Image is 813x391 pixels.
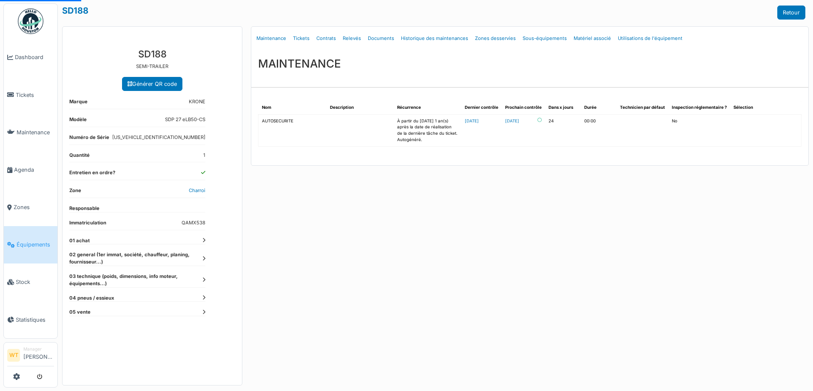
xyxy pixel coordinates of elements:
a: [DATE] [505,118,519,125]
dt: 03 technique (poids, dimensions, info moteur, équipements...) [69,273,205,287]
a: Générer QR code [122,77,182,91]
a: Maintenance [4,113,57,151]
a: Stock [4,263,57,301]
th: Dans x jours [545,101,581,114]
dt: 01 achat [69,237,205,244]
a: Relevés [339,28,364,48]
dd: 1 [203,152,205,159]
dt: 02 general (1er immat, société, chauffeur, planing, fournisseur...) [69,251,205,266]
a: SD188 [62,6,88,16]
a: Historique des maintenances [398,28,472,48]
a: Retour [777,6,805,20]
a: Contrats [313,28,339,48]
span: Zones [14,203,54,211]
span: Équipements [17,241,54,249]
a: Statistiques [4,301,57,338]
th: Technicien par défaut [617,101,668,114]
dt: Quantité [69,152,90,162]
span: Stock [16,278,54,286]
a: Sous-équipements [519,28,570,48]
th: Durée [581,101,617,114]
th: Nom [259,101,327,114]
th: Dernier contrôle [461,101,502,114]
a: Matériel associé [570,28,614,48]
a: Charroi [189,187,205,193]
dd: KRONE [189,98,205,105]
dt: Marque [69,98,88,109]
a: Tickets [4,76,57,113]
a: Maintenance [253,28,290,48]
span: Tickets [16,91,54,99]
th: Inspection réglementaire ? [668,101,730,114]
a: [DATE] [465,119,479,123]
a: Zones [4,189,57,226]
td: À partir du [DATE] 1 an(s) après la date de réalisation de la dernière tâche du ticket. Autogénéré. [394,114,461,147]
dd: QAMX538 [182,219,205,227]
a: Zones desservies [472,28,519,48]
dt: 04 pneus / essieux [69,295,205,302]
span: Maintenance [17,128,54,136]
dt: Immatriculation [69,219,106,230]
th: Prochain contrôle [502,101,545,114]
h3: MAINTENANCE [258,57,341,70]
dt: Entretien en ordre? [69,169,115,180]
span: Agenda [14,166,54,174]
dt: Modèle [69,116,87,127]
a: Agenda [4,151,57,188]
a: Utilisations de l'équipement [614,28,686,48]
div: Manager [23,346,54,352]
a: Équipements [4,226,57,263]
a: WT Manager[PERSON_NAME] [7,346,54,366]
p: SEMI-TRAILER [69,63,235,70]
dd: [US_VEHICLE_IDENTIFICATION_NUMBER] [112,134,205,141]
span: Statistiques [16,316,54,324]
dd: SDP 27 eLB50-CS [165,116,205,123]
h3: SD188 [69,48,235,59]
li: [PERSON_NAME] [23,346,54,364]
a: Dashboard [4,39,57,76]
td: 00:00 [581,114,617,147]
dt: Zone [69,187,81,198]
a: Tickets [290,28,313,48]
dt: 05 vente [69,309,205,316]
li: WT [7,349,20,362]
img: Badge_color-CXgf-gQk.svg [18,8,43,34]
dt: Responsable [69,205,99,212]
a: Documents [364,28,398,48]
td: AUTOSECURITE [259,114,327,147]
th: Sélection [730,101,766,114]
td: 24 [545,114,581,147]
span: translation missing: fr.shared.no [672,119,677,123]
th: Description [327,101,394,114]
span: Dashboard [15,53,54,61]
dt: Numéro de Série [69,134,109,144]
th: Récurrence [394,101,461,114]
